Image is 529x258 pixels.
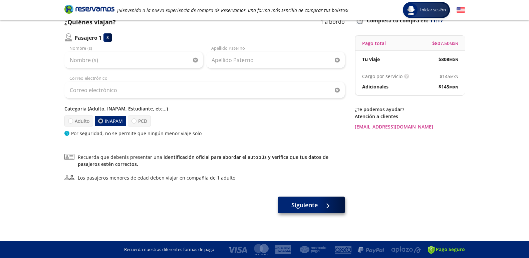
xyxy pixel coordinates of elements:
p: Tu viaje [362,56,380,63]
p: Categoría (Adulto, INAPAM, Estudiante, etc...) [64,105,345,112]
p: Por seguridad, no se permite que ningún menor viaje solo [71,130,202,137]
span: $ 145 [439,83,458,90]
p: ¿Quiénes viajan? [64,18,116,27]
label: INAPAM [95,116,126,126]
span: $ 145 [440,73,458,80]
p: Atención a clientes [355,113,465,120]
input: Apellido Paterno [206,52,345,68]
p: Pasajero 1 [74,34,102,42]
span: Recuerda que deberás presentar una [78,154,345,168]
small: MXN [449,57,458,62]
iframe: Messagebird Livechat Widget [490,219,522,251]
p: Pago total [362,40,386,47]
p: ¿Te podemos ayudar? [355,106,465,113]
a: Brand Logo [64,4,114,16]
p: 1 a bordo [320,18,345,27]
input: Correo electrónico [64,82,345,98]
p: Recuerda nuestras diferentes formas de pago [124,246,214,253]
p: Completa tu compra en : [355,16,465,25]
a: identificación oficial para abordar el autobús y verifica que tus datos de pasajeros estén correc... [78,154,328,167]
label: PCD [128,115,151,126]
span: $ 808 [439,56,458,63]
button: Siguiente [278,197,345,213]
small: MXN [450,74,458,79]
div: 3 [103,33,112,42]
button: English [457,6,465,14]
span: 11:17 [430,17,443,24]
span: $ 807.50 [432,40,458,47]
small: MXN [449,84,458,89]
span: Siguiente [291,201,318,210]
p: Cargo por servicio [362,73,403,80]
p: Adicionales [362,83,388,90]
em: ¡Bienvenido a la nueva experiencia de compra de Reservamos, una forma más sencilla de comprar tus... [117,7,348,13]
label: Adulto [64,115,93,126]
span: Iniciar sesión [418,7,449,13]
input: Nombre (s) [64,52,203,68]
div: Los pasajeros menores de edad deben viajar en compañía de 1 adulto [78,174,235,181]
i: Brand Logo [64,4,114,14]
a: [EMAIL_ADDRESS][DOMAIN_NAME] [355,123,465,130]
small: MXN [450,41,458,46]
